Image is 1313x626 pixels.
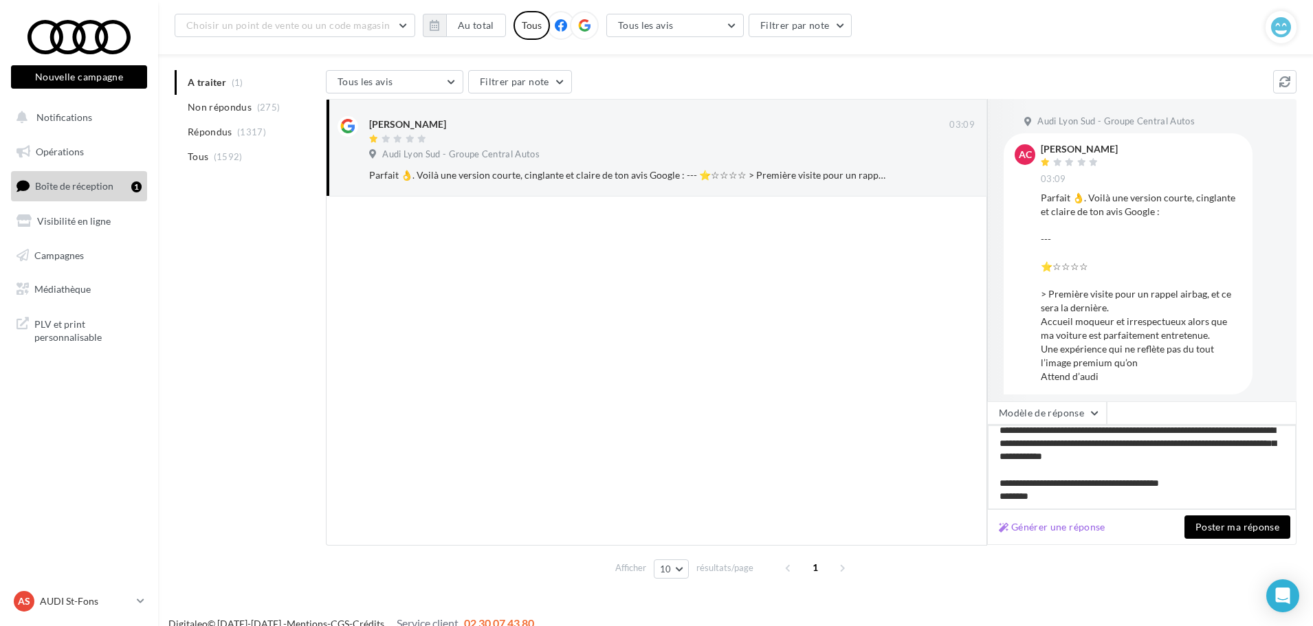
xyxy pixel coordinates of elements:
[131,181,142,192] div: 1
[34,249,84,260] span: Campagnes
[749,14,852,37] button: Filtrer par note
[11,588,147,614] a: AS AUDI St-Fons
[18,594,30,608] span: AS
[11,65,147,89] button: Nouvelle campagne
[1184,515,1290,539] button: Poster ma réponse
[423,14,506,37] button: Au total
[326,70,463,93] button: Tous les avis
[188,150,208,164] span: Tous
[188,100,252,114] span: Non répondus
[37,215,111,227] span: Visibilité en ligne
[696,561,753,574] span: résultats/page
[949,119,975,131] span: 03:09
[514,11,550,40] div: Tous
[35,180,113,192] span: Boîte de réception
[8,137,150,166] a: Opérations
[8,171,150,201] a: Boîte de réception1
[468,70,572,93] button: Filtrer par note
[40,594,131,608] p: AUDI St-Fons
[237,126,266,137] span: (1317)
[993,519,1111,535] button: Générer une réponse
[175,14,415,37] button: Choisir un point de vente ou un code magasin
[257,102,280,113] span: (275)
[660,563,672,574] span: 10
[8,275,150,304] a: Médiathèque
[338,76,393,87] span: Tous les avis
[369,168,885,182] div: Parfait 👌. Voilà une version courte, cinglante et claire de ton avis Google : --- ⭐☆☆☆☆ > Premièr...
[1019,148,1032,161] span: AC
[1041,191,1242,383] div: Parfait 👌. Voilà une version courte, cinglante et claire de ton avis Google : --- ⭐☆☆☆☆ > Premièr...
[8,103,144,132] button: Notifications
[34,315,142,344] span: PLV et print personnalisable
[36,111,92,123] span: Notifications
[8,241,150,270] a: Campagnes
[804,557,826,579] span: 1
[382,148,540,161] span: Audi Lyon Sud - Groupe Central Autos
[654,559,689,579] button: 10
[618,19,674,31] span: Tous les avis
[188,125,232,139] span: Répondus
[8,207,150,236] a: Visibilité en ligne
[36,146,84,157] span: Opérations
[1037,115,1195,128] span: Audi Lyon Sud - Groupe Central Autos
[1041,144,1118,154] div: [PERSON_NAME]
[1266,579,1299,612] div: Open Intercom Messenger
[1041,173,1066,186] span: 03:09
[615,561,646,574] span: Afficher
[369,118,446,131] div: [PERSON_NAME]
[34,283,91,295] span: Médiathèque
[446,14,506,37] button: Au total
[186,19,390,31] span: Choisir un point de vente ou un code magasin
[606,14,744,37] button: Tous les avis
[214,151,243,162] span: (1592)
[987,401,1107,425] button: Modèle de réponse
[8,309,150,350] a: PLV et print personnalisable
